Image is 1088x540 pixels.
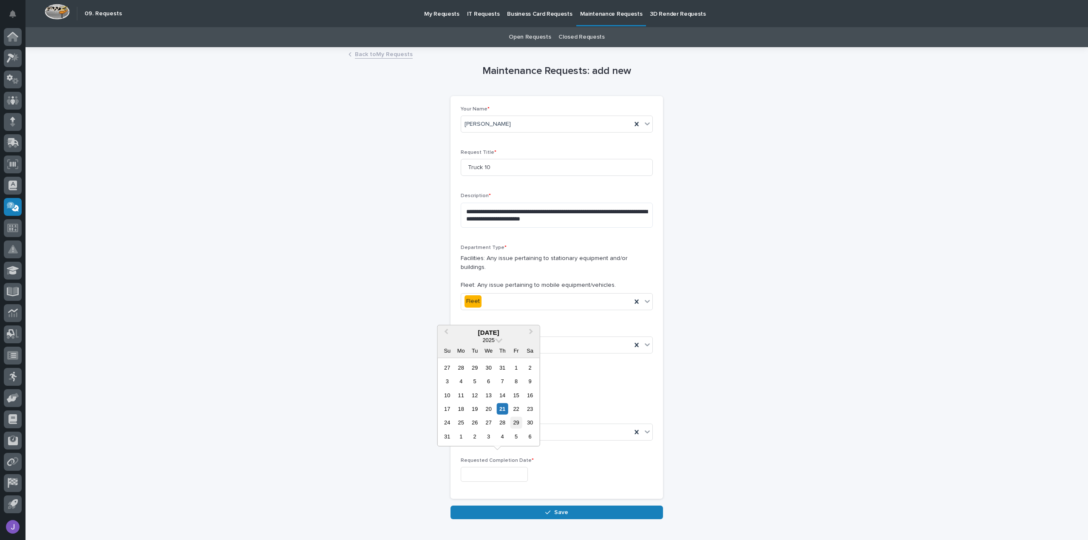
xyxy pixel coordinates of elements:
[483,417,494,428] div: Choose Wednesday, August 27th, 2025
[510,376,522,387] div: Choose Friday, August 8th, 2025
[85,10,122,17] h2: 09. Requests
[45,4,70,20] img: Workspace Logo
[442,417,453,428] div: Choose Sunday, August 24th, 2025
[482,336,494,343] span: 2025
[4,518,22,536] button: users-avatar
[450,506,663,519] button: Save
[4,5,22,23] button: Notifications
[455,403,467,415] div: Choose Monday, August 18th, 2025
[497,431,508,442] div: Choose Thursday, September 4th, 2025
[469,417,481,428] div: Choose Tuesday, August 26th, 2025
[510,345,522,356] div: Fr
[461,245,507,250] span: Department Type
[355,49,413,59] a: Back toMy Requests
[524,389,535,401] div: Choose Saturday, August 16th, 2025
[455,345,467,356] div: Mo
[524,345,535,356] div: Sa
[442,403,453,415] div: Choose Sunday, August 17th, 2025
[469,362,481,373] div: Choose Tuesday, July 29th, 2025
[442,345,453,356] div: Su
[469,403,481,415] div: Choose Tuesday, August 19th, 2025
[469,431,481,442] div: Choose Tuesday, September 2nd, 2025
[461,458,534,463] span: Requested Completion Date
[509,27,551,47] a: Open Requests
[455,389,467,401] div: Choose Monday, August 11th, 2025
[439,326,452,339] button: Previous Month
[525,326,539,339] button: Next Month
[442,389,453,401] div: Choose Sunday, August 10th, 2025
[524,431,535,442] div: Choose Saturday, September 6th, 2025
[469,345,481,356] div: Tu
[554,509,568,516] span: Save
[483,376,494,387] div: Choose Wednesday, August 6th, 2025
[461,254,653,289] p: Facilities: Any issue pertaining to stationary equipment and/or buildings. Fleet: Any issue perta...
[455,417,467,428] div: Choose Monday, August 25th, 2025
[461,150,496,155] span: Request Title
[461,107,490,112] span: Your Name
[483,403,494,415] div: Choose Wednesday, August 20th, 2025
[455,431,467,442] div: Choose Monday, September 1st, 2025
[465,295,482,308] div: Fleet
[497,389,508,401] div: Choose Thursday, August 14th, 2025
[497,376,508,387] div: Choose Thursday, August 7th, 2025
[483,362,494,373] div: Choose Wednesday, July 30th, 2025
[510,362,522,373] div: Choose Friday, August 1st, 2025
[497,403,508,415] div: Choose Thursday, August 21st, 2025
[558,27,604,47] a: Closed Requests
[461,193,491,198] span: Description
[497,417,508,428] div: Choose Thursday, August 28th, 2025
[524,403,535,415] div: Choose Saturday, August 23rd, 2025
[455,362,467,373] div: Choose Monday, July 28th, 2025
[510,389,522,401] div: Choose Friday, August 15th, 2025
[438,328,540,336] div: [DATE]
[442,431,453,442] div: Choose Sunday, August 31st, 2025
[440,361,537,444] div: month 2025-08
[11,10,22,24] div: Notifications
[524,417,535,428] div: Choose Saturday, August 30th, 2025
[469,389,481,401] div: Choose Tuesday, August 12th, 2025
[497,345,508,356] div: Th
[510,403,522,415] div: Choose Friday, August 22nd, 2025
[455,376,467,387] div: Choose Monday, August 4th, 2025
[450,65,663,77] h1: Maintenance Requests: add new
[483,345,494,356] div: We
[497,362,508,373] div: Choose Thursday, July 31st, 2025
[465,120,511,129] span: [PERSON_NAME]
[469,376,481,387] div: Choose Tuesday, August 5th, 2025
[524,362,535,373] div: Choose Saturday, August 2nd, 2025
[510,431,522,442] div: Choose Friday, September 5th, 2025
[483,431,494,442] div: Choose Wednesday, September 3rd, 2025
[483,389,494,401] div: Choose Wednesday, August 13th, 2025
[524,376,535,387] div: Choose Saturday, August 9th, 2025
[442,362,453,373] div: Choose Sunday, July 27th, 2025
[510,417,522,428] div: Choose Friday, August 29th, 2025
[442,376,453,387] div: Choose Sunday, August 3rd, 2025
